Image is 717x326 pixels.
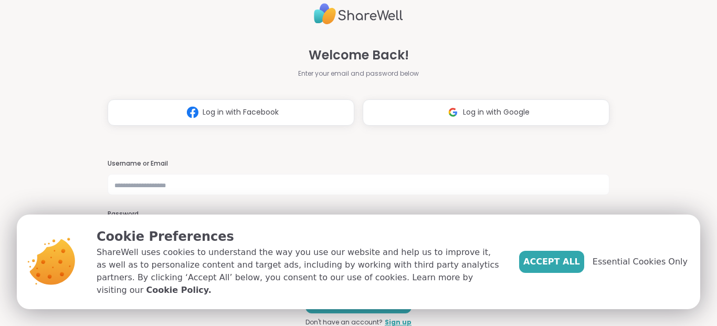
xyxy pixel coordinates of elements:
span: Welcome Back! [309,46,409,65]
span: Log in with Google [463,107,530,118]
img: ShareWell Logomark [183,103,203,122]
p: Cookie Preferences [97,227,502,246]
h3: Username or Email [108,159,609,168]
button: Log in with Google [363,99,609,126]
span: Essential Cookies Only [593,256,688,268]
a: Cookie Policy. [146,284,211,297]
img: ShareWell Logomark [443,103,463,122]
h3: Password [108,210,609,219]
span: Log in with Facebook [203,107,279,118]
p: ShareWell uses cookies to understand the way you use our website and help us to improve it, as we... [97,246,502,297]
span: Enter your email and password below [298,69,419,78]
span: Accept All [523,256,580,268]
button: Log in with Facebook [108,99,354,126]
button: Accept All [519,251,584,273]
